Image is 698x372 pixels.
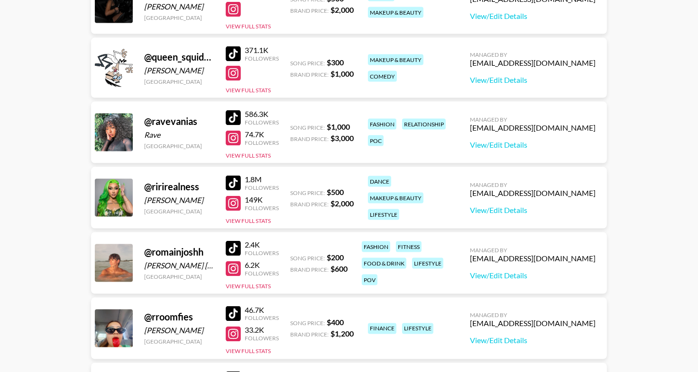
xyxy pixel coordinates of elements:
div: @ ririrealness [144,181,214,193]
div: 149K [245,195,279,204]
div: Managed By [470,247,596,254]
button: View Full Stats [226,23,271,30]
div: Followers [245,139,279,146]
span: Song Price: [290,320,325,327]
button: View Full Stats [226,217,271,224]
div: [PERSON_NAME] [144,195,214,205]
div: [EMAIL_ADDRESS][DOMAIN_NAME] [470,58,596,68]
a: View/Edit Details [470,11,596,21]
div: Followers [245,335,279,342]
div: [GEOGRAPHIC_DATA] [144,14,214,21]
div: makeup & beauty [368,7,423,18]
div: 1.8M [245,175,279,184]
strong: $ 200 [327,253,344,262]
div: [PERSON_NAME] [144,66,214,75]
strong: $ 1,000 [331,69,354,78]
a: View/Edit Details [470,140,596,150]
div: Followers [245,119,279,126]
div: Managed By [470,116,596,123]
div: finance [368,323,396,334]
div: Followers [245,204,279,212]
span: Brand Price: [290,266,329,273]
div: lifestyle [412,258,443,269]
span: Song Price: [290,189,325,196]
div: [EMAIL_ADDRESS][DOMAIN_NAME] [470,188,596,198]
div: @ queen_squid04 [144,51,214,63]
a: View/Edit Details [470,75,596,85]
div: fashion [362,241,390,252]
div: Followers [245,270,279,277]
div: [GEOGRAPHIC_DATA] [144,142,214,150]
div: Followers [245,55,279,62]
button: View Full Stats [226,87,271,94]
div: [PERSON_NAME] [PERSON_NAME] [144,261,214,270]
span: Brand Price: [290,7,329,14]
div: food & drink [362,258,406,269]
div: Rave [144,130,214,140]
span: Brand Price: [290,135,329,142]
strong: $ 1,000 [327,122,350,131]
div: 586.3K [245,109,279,119]
div: @ rroomfies [144,311,214,323]
div: Followers [245,315,279,322]
div: 33.2K [245,326,279,335]
span: Song Price: [290,124,325,131]
div: makeup & beauty [368,54,423,65]
div: Followers [245,184,279,191]
div: comedy [368,71,397,82]
div: Followers [245,249,279,257]
a: View/Edit Details [470,271,596,280]
button: View Full Stats [226,152,271,159]
strong: $ 600 [331,264,348,273]
strong: $ 2,000 [331,199,354,208]
strong: $ 3,000 [331,133,354,142]
span: Song Price: [290,255,325,262]
div: [PERSON_NAME] [144,326,214,336]
div: pov [362,275,377,285]
span: Brand Price: [290,71,329,78]
div: [EMAIL_ADDRESS][DOMAIN_NAME] [470,254,596,263]
div: @ romainjoshh [144,246,214,258]
div: makeup & beauty [368,193,423,204]
div: [EMAIL_ADDRESS][DOMAIN_NAME] [470,123,596,133]
div: [GEOGRAPHIC_DATA] [144,273,214,280]
a: View/Edit Details [470,205,596,215]
span: Song Price: [290,60,325,67]
div: [GEOGRAPHIC_DATA] [144,208,214,215]
button: View Full Stats [226,283,271,290]
button: View Full Stats [226,348,271,355]
div: Managed By [470,312,596,319]
div: fashion [368,119,396,130]
div: lifestyle [368,209,399,220]
div: [GEOGRAPHIC_DATA] [144,78,214,85]
strong: $ 2,000 [331,5,354,14]
div: fitness [396,241,422,252]
span: Brand Price: [290,201,329,208]
strong: $ 300 [327,58,344,67]
div: poc [368,135,384,146]
strong: $ 500 [327,187,344,196]
a: View/Edit Details [470,336,596,345]
div: [EMAIL_ADDRESS][DOMAIN_NAME] [470,319,596,328]
div: 371.1K [245,45,279,55]
span: Brand Price: [290,331,329,338]
div: Managed By [470,51,596,58]
div: lifestyle [402,323,433,334]
div: relationship [402,119,446,130]
div: Managed By [470,181,596,188]
div: 74.7K [245,130,279,139]
div: @ ravevanias [144,115,214,127]
div: 2.4K [245,240,279,249]
div: [GEOGRAPHIC_DATA] [144,338,214,345]
strong: $ 400 [327,318,344,327]
div: 6.2K [245,260,279,270]
div: 46.7K [245,305,279,315]
div: dance [368,176,391,187]
div: [PERSON_NAME] [144,2,214,11]
strong: $ 1,200 [331,329,354,338]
